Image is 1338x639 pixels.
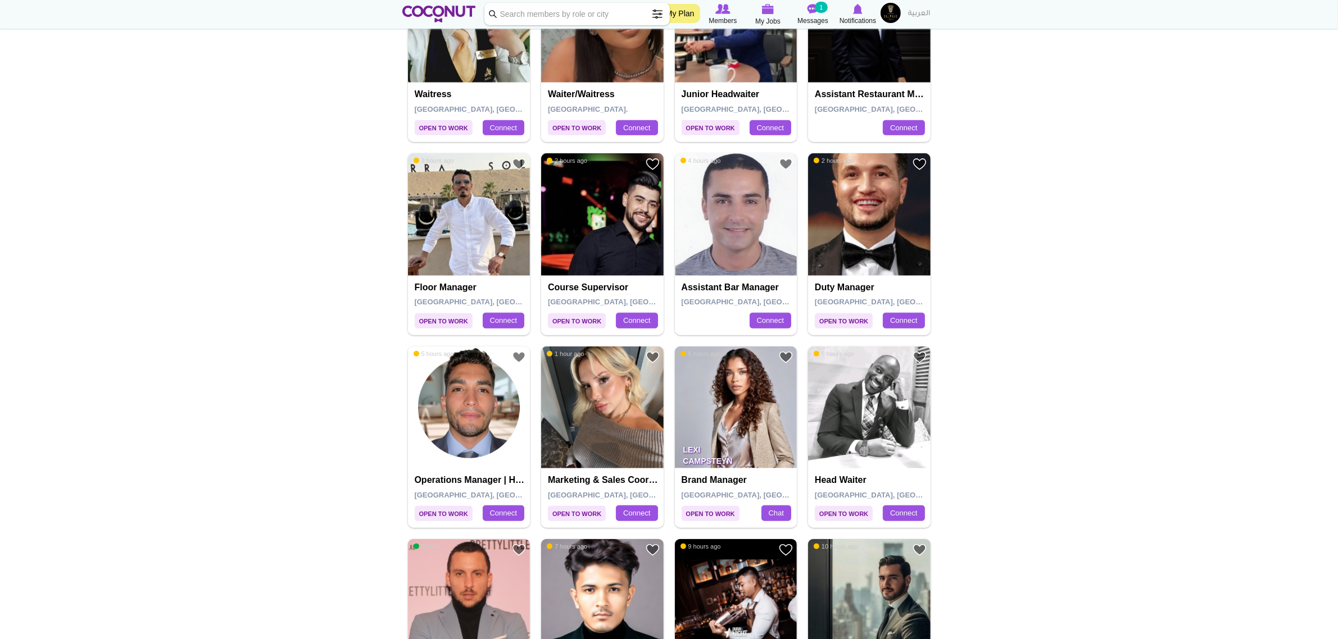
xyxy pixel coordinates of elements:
[512,157,526,171] a: Add to Favourites
[548,506,606,521] span: Open to Work
[903,3,936,25] a: العربية
[415,313,473,328] span: Open to Work
[779,350,793,364] a: Add to Favourites
[682,105,842,113] span: [GEOGRAPHIC_DATA], [GEOGRAPHIC_DATA]
[548,298,708,306] span: [GEOGRAPHIC_DATA], [GEOGRAPHIC_DATA]
[913,350,927,364] a: Add to Favourites
[682,506,740,521] span: Open to Work
[791,3,836,26] a: Messages Messages 1
[750,313,791,328] a: Connect
[815,282,927,293] h4: Duty Manager
[512,350,526,364] a: Add to Favourites
[512,543,526,557] a: Add to Favourites
[681,157,721,165] span: 4 hours ago
[840,15,876,26] span: Notifications
[709,15,737,26] span: Members
[414,350,454,358] span: 5 hours ago
[415,105,575,113] span: [GEOGRAPHIC_DATA], [GEOGRAPHIC_DATA]
[715,4,730,14] img: Browse Members
[483,505,524,521] a: Connect
[883,120,924,136] a: Connect
[548,475,660,485] h4: Marketing & Sales Coordinator
[815,105,975,113] span: [GEOGRAPHIC_DATA], [GEOGRAPHIC_DATA]
[616,120,657,136] a: Connect
[646,350,660,364] a: Add to Favourites
[415,491,575,499] span: [GEOGRAPHIC_DATA], [GEOGRAPHIC_DATA]
[701,3,746,26] a: Browse Members Members
[836,3,881,26] a: Notifications Notifications
[761,505,791,521] a: Chat
[415,282,527,293] h4: Floor Manager
[682,298,842,306] span: [GEOGRAPHIC_DATA], [GEOGRAPHIC_DATA]
[646,157,660,171] a: Add to Favourites
[815,2,827,13] small: 1
[414,542,439,550] span: Online
[548,313,606,328] span: Open to Work
[483,120,524,136] a: Connect
[814,542,858,550] span: 10 hours ago
[675,437,797,468] p: Lexi Campsteyn
[616,505,657,521] a: Connect
[913,157,927,171] a: Add to Favourites
[814,350,854,358] span: 6 hours ago
[548,105,628,113] span: [GEOGRAPHIC_DATA].
[815,506,873,521] span: Open to Work
[415,89,527,99] h4: Waitress
[913,543,927,557] a: Add to Favourites
[415,506,473,521] span: Open to Work
[815,491,975,499] span: [GEOGRAPHIC_DATA], [GEOGRAPHIC_DATA]
[682,491,842,499] span: [GEOGRAPHIC_DATA], [GEOGRAPHIC_DATA]
[815,298,975,306] span: [GEOGRAPHIC_DATA], [GEOGRAPHIC_DATA]
[779,157,793,171] a: Add to Favourites
[547,350,584,358] span: 1 hour ago
[815,313,873,328] span: Open to Work
[547,542,587,550] span: 7 hours ago
[808,4,819,14] img: Messages
[762,4,774,14] img: My Jobs
[750,120,791,136] a: Connect
[547,157,587,165] span: 2 hours ago
[660,4,700,23] a: My Plan
[682,475,793,485] h4: Brand Manager
[484,3,670,25] input: Search members by role or city
[682,89,793,99] h4: Junior Headwaiter
[415,298,575,306] span: [GEOGRAPHIC_DATA], [GEOGRAPHIC_DATA]
[414,157,454,165] span: 3 hours ago
[746,3,791,27] a: My Jobs My Jobs
[548,491,708,499] span: [GEOGRAPHIC_DATA], [GEOGRAPHIC_DATA]
[415,475,527,485] h4: Operations Manager | Hospitality Leader | Pioneering Sustainable Practices | Leadership Catalyst ...
[548,282,660,293] h4: Course supervisor
[755,16,781,27] span: My Jobs
[548,89,660,99] h4: Waiter/Waitress
[681,542,721,550] span: 9 hours ago
[797,15,828,26] span: Messages
[681,350,721,358] span: 5 hours ago
[616,313,657,328] a: Connect
[779,543,793,557] a: Add to Favourites
[883,505,924,521] a: Connect
[415,120,473,135] span: Open to Work
[682,120,740,135] span: Open to Work
[814,157,854,165] span: 2 hours ago
[682,282,793,293] h4: Assistant bar manager
[402,6,476,22] img: Home
[815,475,927,485] h4: Head Waiter
[646,543,660,557] a: Add to Favourites
[815,89,927,99] h4: Assistant Restaurant Manager
[853,4,863,14] img: Notifications
[883,313,924,328] a: Connect
[483,313,524,328] a: Connect
[548,120,606,135] span: Open to Work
